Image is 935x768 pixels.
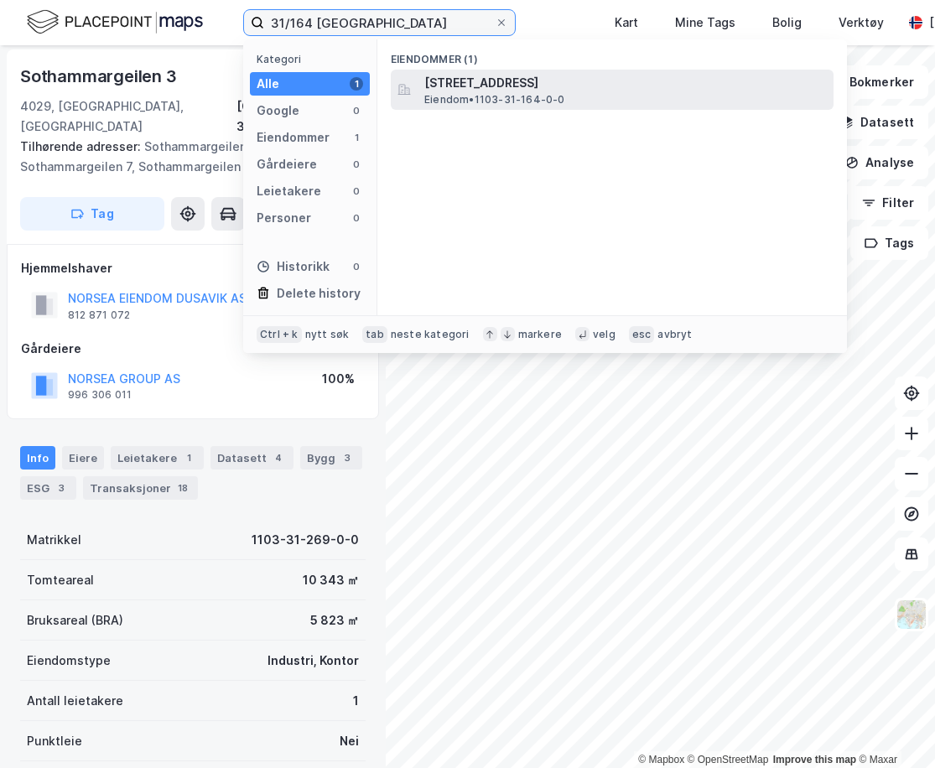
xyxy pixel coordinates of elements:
div: Delete history [277,283,361,304]
div: velg [593,328,616,341]
div: Info [20,446,55,470]
div: 1 [180,449,197,466]
button: Datasett [826,106,928,139]
div: Datasett [210,446,293,470]
button: Filter [848,186,928,220]
button: Tag [20,197,164,231]
div: Eiendommer [257,127,330,148]
div: Ctrl + k [257,326,302,343]
div: 1 [350,77,363,91]
div: 10 343 ㎡ [303,570,359,590]
img: Z [896,599,927,630]
div: Verktøy [839,13,884,33]
div: Punktleie [27,731,82,751]
div: 100% [322,369,355,389]
div: Matrikkel [27,530,81,550]
div: Hjemmelshaver [21,258,365,278]
button: Tags [850,226,928,260]
div: Sothammargeilen 5, Sothammargeilen 7, Sothammargeilen 9 [20,137,352,177]
div: Bruksareal (BRA) [27,610,123,630]
div: Kategori [257,53,370,65]
button: Analyse [831,146,928,179]
div: Leietakere [257,181,321,201]
div: esc [629,326,655,343]
div: Eiere [62,446,104,470]
div: Kontrollprogram for chat [851,688,935,768]
span: [STREET_ADDRESS] [424,73,827,93]
div: avbryt [657,328,692,341]
iframe: Chat Widget [851,688,935,768]
div: Bolig [772,13,802,33]
div: 18 [174,480,191,496]
div: 4029, [GEOGRAPHIC_DATA], [GEOGRAPHIC_DATA] [20,96,236,137]
div: neste kategori [391,328,470,341]
div: Leietakere [111,446,204,470]
div: ESG [20,476,76,500]
div: Eiendomstype [27,651,111,671]
div: 4 [270,449,287,466]
div: Sothammargeilen 3 [20,63,180,90]
div: Transaksjoner [83,476,198,500]
div: [GEOGRAPHIC_DATA], 31/269 [236,96,366,137]
div: 0 [350,158,363,171]
a: Mapbox [638,754,684,765]
a: OpenStreetMap [688,754,769,765]
div: Mine Tags [675,13,735,33]
span: Tilhørende adresser: [20,139,144,153]
div: Bygg [300,446,362,470]
div: Antall leietakere [27,691,123,711]
div: Personer [257,208,311,228]
div: Gårdeiere [21,339,365,359]
span: Eiendom • 1103-31-164-0-0 [424,93,565,106]
div: nytt søk [305,328,350,341]
div: 5 823 ㎡ [310,610,359,630]
div: 1 [350,131,363,144]
div: markere [518,328,562,341]
div: Google [257,101,299,121]
div: 3 [339,449,356,466]
div: tab [362,326,387,343]
div: 1103-31-269-0-0 [252,530,359,550]
div: 0 [350,184,363,198]
button: Bokmerker [815,65,928,99]
div: 996 306 011 [68,388,132,402]
div: 812 871 072 [68,309,130,322]
div: Tomteareal [27,570,94,590]
img: logo.f888ab2527a4732fd821a326f86c7f29.svg [27,8,203,37]
div: Historikk [257,257,330,277]
a: Improve this map [773,754,856,765]
div: Eiendommer (1) [377,39,847,70]
div: Alle [257,74,279,94]
div: 3 [53,480,70,496]
div: Kart [615,13,638,33]
div: 0 [350,104,363,117]
div: 0 [350,260,363,273]
div: 1 [353,691,359,711]
div: Industri, Kontor [268,651,359,671]
div: Nei [340,731,359,751]
input: Søk på adresse, matrikkel, gårdeiere, leietakere eller personer [264,10,495,35]
div: 0 [350,211,363,225]
div: Gårdeiere [257,154,317,174]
